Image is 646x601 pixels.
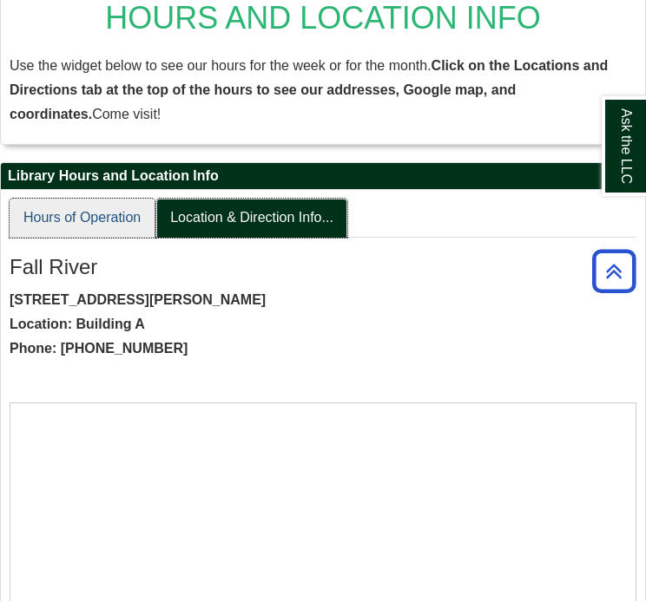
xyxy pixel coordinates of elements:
[1,163,645,190] h2: Library Hours and Location Info
[586,259,642,283] a: Back to Top
[10,58,608,121] span: Use the widget below to see our hours for the week or for the month. Come visit!
[10,58,608,121] strong: Click on the Locations and Directions tab at the top of the hours to see our addresses, Google ma...
[10,255,636,279] h3: Fall River
[10,199,155,238] a: Hours of Operation
[156,199,347,238] a: Location & Direction Info...
[10,292,266,356] strong: [STREET_ADDRESS][PERSON_NAME] Location: Building A Phone: [PHONE_NUMBER]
